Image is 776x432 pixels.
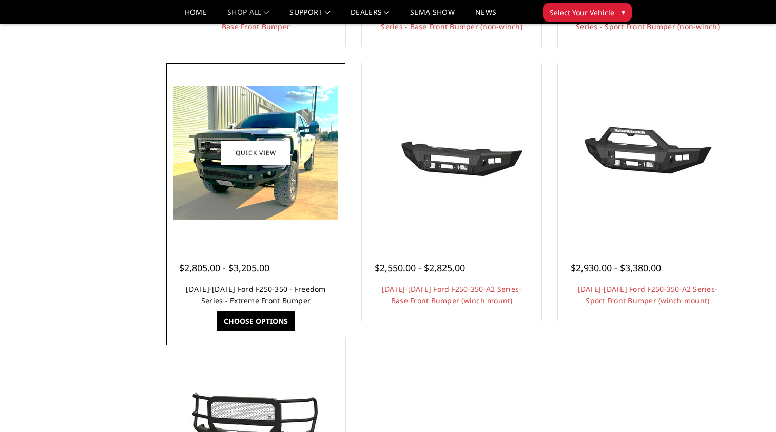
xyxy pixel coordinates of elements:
[173,86,338,220] img: 2023-2025 Ford F250-350 - Freedom Series - Extreme Front Bumper
[351,9,390,24] a: Dealers
[221,141,290,165] a: Quick view
[375,262,465,274] span: $2,550.00 - $2,825.00
[560,66,735,240] a: 2023-2025 Ford F250-350-A2 Series-Sport Front Bumper (winch mount) 2023-2025 Ford F250-350-A2 Ser...
[725,383,776,432] iframe: Chat Widget
[217,311,295,331] a: Choose Options
[410,9,455,24] a: SEMA Show
[578,284,718,305] a: [DATE]-[DATE] Ford F250-350-A2 Series-Sport Front Bumper (winch mount)
[227,9,269,24] a: shop all
[475,9,496,24] a: News
[382,284,522,305] a: [DATE]-[DATE] Ford F250-350-A2 Series-Base Front Bumper (winch mount)
[179,262,269,274] span: $2,805.00 - $3,205.00
[186,284,325,305] a: [DATE]-[DATE] Ford F250-350 - Freedom Series - Extreme Front Bumper
[289,9,330,24] a: Support
[185,9,207,24] a: Home
[550,7,614,18] span: Select Your Vehicle
[571,262,661,274] span: $2,930.00 - $3,380.00
[622,7,625,17] span: ▾
[543,3,632,22] button: Select Your Vehicle
[169,66,343,240] a: 2023-2025 Ford F250-350 - Freedom Series - Extreme Front Bumper 2023-2025 Ford F250-350 - Freedom...
[364,66,539,240] a: 2023-2025 Ford F250-350-A2 Series-Base Front Bumper (winch mount) 2023-2025 Ford F250-350-A2 Seri...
